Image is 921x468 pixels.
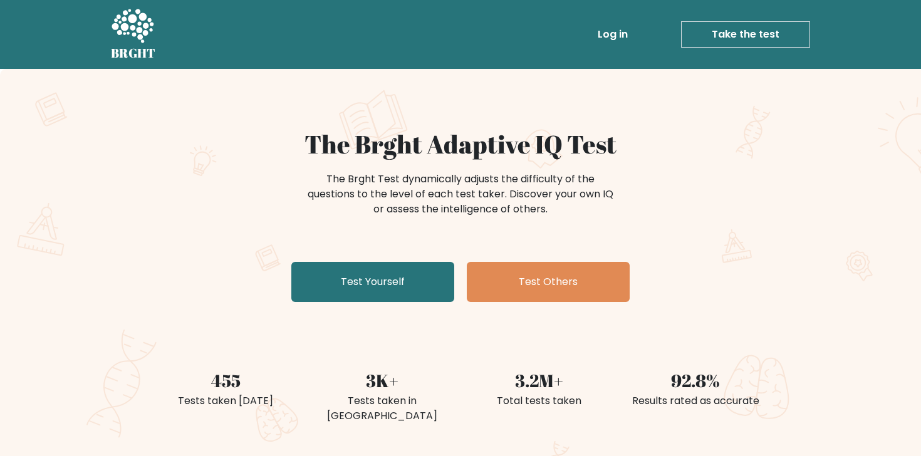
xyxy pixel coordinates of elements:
[155,129,766,159] h1: The Brght Adaptive IQ Test
[593,22,633,47] a: Log in
[291,262,454,302] a: Test Yourself
[625,367,766,393] div: 92.8%
[311,367,453,393] div: 3K+
[468,393,610,408] div: Total tests taken
[467,262,630,302] a: Test Others
[111,46,156,61] h5: BRGHT
[155,367,296,393] div: 455
[681,21,810,48] a: Take the test
[155,393,296,408] div: Tests taken [DATE]
[304,172,617,217] div: The Brght Test dynamically adjusts the difficulty of the questions to the level of each test take...
[625,393,766,408] div: Results rated as accurate
[311,393,453,424] div: Tests taken in [GEOGRAPHIC_DATA]
[111,5,156,64] a: BRGHT
[468,367,610,393] div: 3.2M+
